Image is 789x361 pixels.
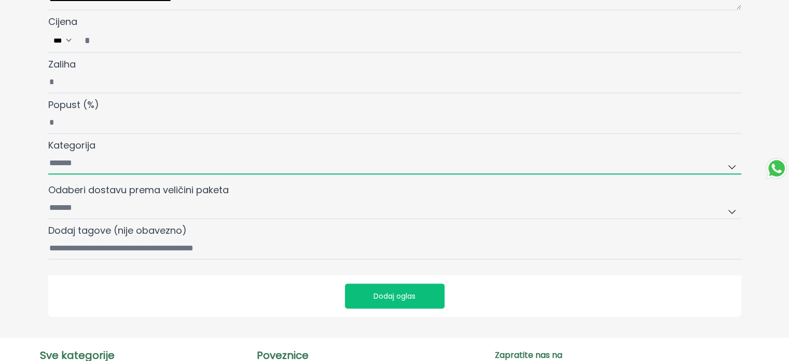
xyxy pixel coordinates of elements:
span: Cijena [48,15,77,28]
input: Dodaj tagove (nije obavezno) [48,238,741,260]
p: Sve kategorije [40,350,253,360]
button: Dodaj oglas [345,284,445,309]
input: Zaliha [48,72,741,93]
input: Odaberi dostavu prema veličini paketa [48,197,741,219]
input: Cijena [78,29,740,52]
p: Poveznice [257,350,491,360]
select: Cijena [49,33,78,48]
input: Kategorija [48,153,741,175]
span: Zaliha [48,58,76,71]
span: Popust (%) [48,98,99,111]
span: Kategorija [48,139,95,152]
span: Dodaj tagove (nije obavezno) [48,224,187,237]
input: Popust (%) [48,112,741,134]
span: Odaberi dostavu prema veličini paketa [48,183,229,196]
p: Zapratite nas na [495,350,729,360]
